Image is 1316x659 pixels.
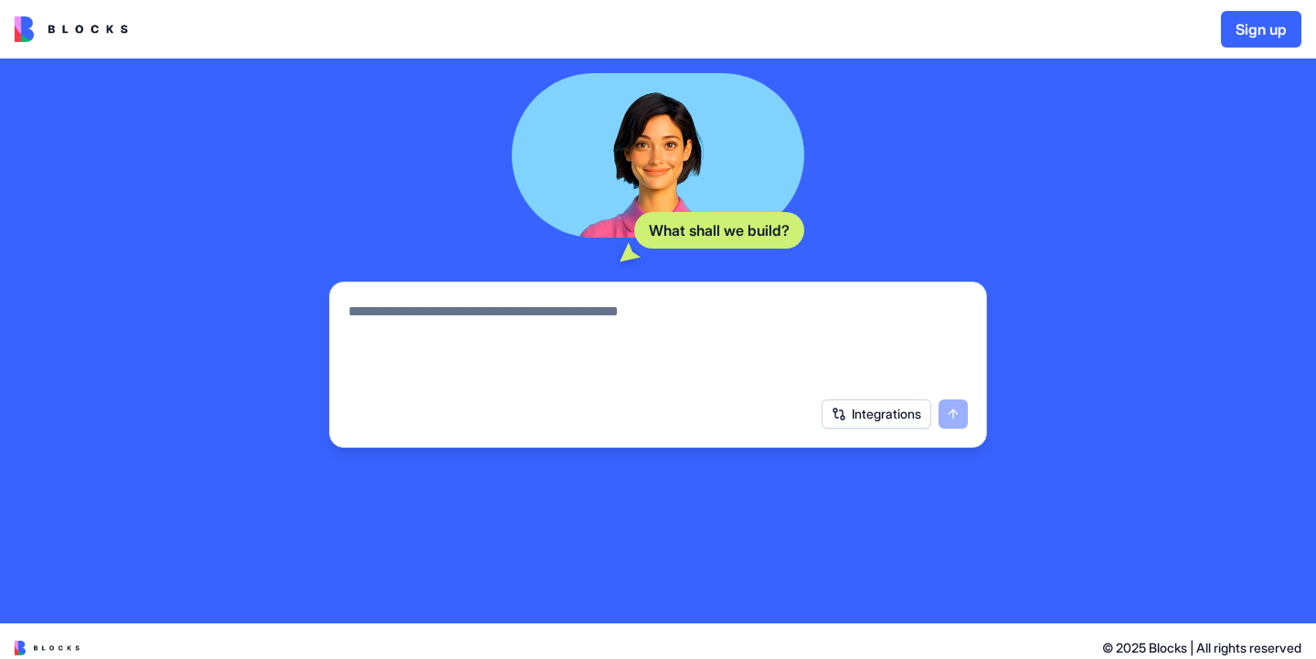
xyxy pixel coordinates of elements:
[15,641,80,655] img: logo
[15,16,128,42] img: logo
[822,399,931,429] button: Integrations
[1221,11,1301,48] button: Sign up
[1102,639,1301,657] span: © 2025 Blocks | All rights reserved
[634,212,804,249] div: What shall we build?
